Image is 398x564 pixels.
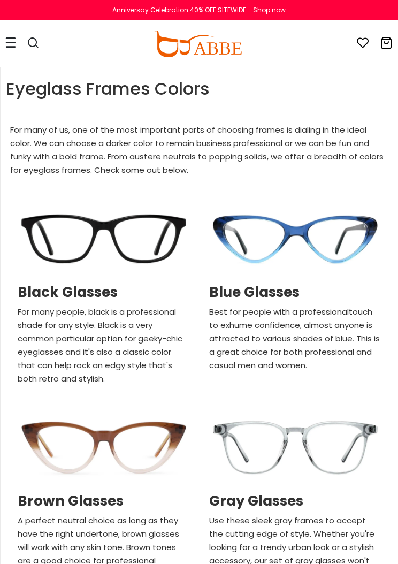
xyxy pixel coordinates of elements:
a: Black Glasses [18,284,190,301]
p: For many people, black is a professional shade for any style. Black is a very common particular o... [18,305,190,385]
a: Gray Glasses [209,493,381,509]
a: Blue Glasses [209,284,381,301]
a: Shop now [248,5,286,14]
img: Blue Glasses [205,194,386,284]
img: Gray Glasses [205,402,386,493]
p: Best for people with a professionaltouch to exhume confidence, almost anyone is attracted to vari... [209,305,381,372]
img: Black Glasses [13,194,194,284]
a: Brown Glasses [18,493,190,509]
h1: Eyeglass Frames Colors [6,80,393,97]
img: abbeglasses.com [154,31,242,57]
div: Shop now [253,5,286,15]
p: For many of us, one of the most important parts of choosing frames is dialing in the ideal color.... [6,123,393,177]
div: Anniversay Celebration 40% OFF SITEWIDE [112,5,246,15]
img: Brown Glasses [13,402,194,493]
